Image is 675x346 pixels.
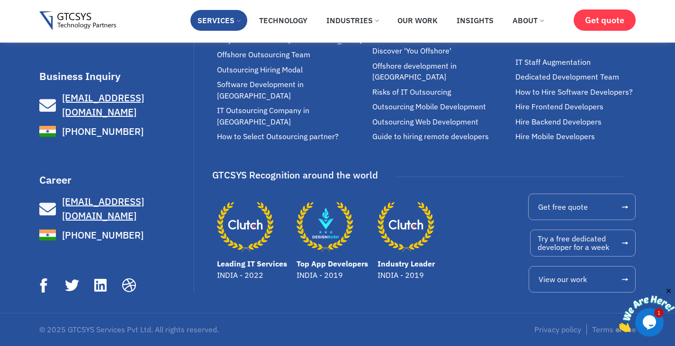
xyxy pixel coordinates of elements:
a: Software Development in [GEOGRAPHIC_DATA] [217,79,368,101]
h3: Business Inquiry [39,71,192,81]
a: Outsourcing Hiring Modal [217,64,368,75]
a: Dedicated Development Team [515,71,641,82]
a: Leading IT Services [217,259,287,268]
a: Services [190,10,247,31]
a: Guide to hiring remote developers [372,131,511,142]
a: Our Work [390,10,445,31]
p: INDIA - 2022 [217,269,287,281]
span: Risks of IT Outsourcing [372,87,451,98]
a: Hire Backend Developers [515,116,641,127]
a: Get quote [574,9,636,31]
a: Risks of IT Outsourcing [372,87,511,98]
a: Offshore Outsourcing Team [217,49,368,60]
span: Get quote [585,15,624,25]
span: How to Select Outsourcing partner? [217,131,339,142]
a: About [505,10,550,31]
span: Hire Frontend Developers [515,101,603,112]
p: INDIA - 2019 [378,269,435,281]
a: Top App Developers [297,198,353,255]
span: Get free quote [538,203,588,211]
a: Offshore development in [GEOGRAPHIC_DATA] [372,61,511,83]
span: [EMAIL_ADDRESS][DOMAIN_NAME] [62,91,144,118]
span: Offshore Outsourcing Team [217,49,310,60]
a: Privacy policy [534,324,581,335]
a: How to Select Outsourcing partner? [217,131,368,142]
a: Industries [319,10,386,31]
a: Top App Developers [297,259,368,268]
a: Technology [252,10,315,31]
span: Discover 'You Offshore' [372,45,451,56]
a: [EMAIL_ADDRESS][DOMAIN_NAME] [39,195,192,223]
span: [PHONE_NUMBER] [60,124,144,139]
a: IT Staff Augmentation [515,57,641,68]
a: Insights [450,10,501,31]
span: Hire Backend Developers [515,116,602,127]
img: Gtcsys logo [39,11,117,31]
span: View our work [539,275,587,283]
a: IT Outsourcing Company in [GEOGRAPHIC_DATA] [217,105,368,127]
a: Hire Frontend Developers [515,101,641,112]
a: Try a free dedicateddeveloper for a week [530,230,636,257]
a: Outsourcing Web Development [372,116,511,127]
a: [PHONE_NUMBER] [39,227,192,243]
a: Discover 'You Offshore' [372,45,511,56]
span: Outsourcing Web Development [372,116,478,127]
p: © 2025 GTCSYS Services Pvt Ltd. All rights reserved. [39,326,333,333]
a: Hire Mobile Developers [515,131,641,142]
a: Industry Leader [378,259,435,268]
span: Dedicated Development Team [515,71,619,82]
a: Leading IT Services [217,198,274,255]
h3: Career [39,175,192,185]
span: [PHONE_NUMBER] [60,228,144,242]
span: IT Staff Augmentation [515,57,591,68]
a: [PHONE_NUMBER] [39,123,192,140]
span: Try a free dedicated developer for a week [538,235,609,251]
span: Outsourcing Mobile Development [372,101,486,112]
a: Terms of use [592,324,636,335]
div: GTCSYS Recognition around the world [212,166,378,184]
span: How to Hire Software Developers? [515,87,633,98]
a: Industry Leader [378,198,434,255]
a: Outsourcing Mobile Development [372,101,511,112]
a: View our work [529,266,636,293]
span: Hire Mobile Developers [515,131,595,142]
span: Outsourcing Hiring Modal [217,64,303,75]
a: Get free quote [528,194,636,220]
span: [EMAIL_ADDRESS][DOMAIN_NAME] [62,195,144,222]
iframe: chat widget [616,287,675,332]
p: INDIA - 2019 [297,269,368,281]
a: How to Hire Software Developers? [515,87,641,98]
span: Guide to hiring remote developers [372,131,489,142]
a: [EMAIL_ADDRESS][DOMAIN_NAME] [39,91,192,119]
